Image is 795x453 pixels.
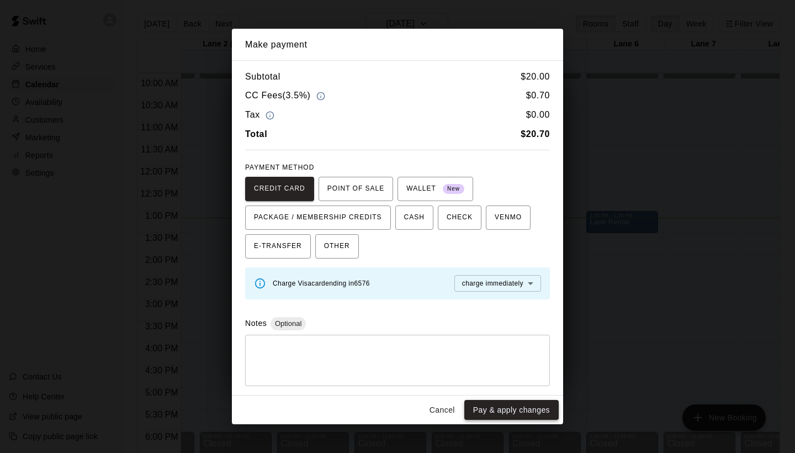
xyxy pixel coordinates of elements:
h6: Subtotal [245,70,280,84]
button: PACKAGE / MEMBERSHIP CREDITS [245,206,391,230]
span: charge immediately [462,280,523,287]
span: New [443,182,464,197]
span: PAYMENT METHOD [245,164,314,171]
b: Total [245,129,267,139]
button: Cancel [425,400,460,420]
span: WALLET [406,180,464,198]
label: Notes [245,319,267,328]
span: Charge Visa card ending in 6576 [273,280,370,287]
h6: Tax [245,108,277,123]
span: VENMO [495,209,522,227]
h6: $ 20.00 [521,70,550,84]
span: CHECK [447,209,473,227]
span: CREDIT CARD [254,180,305,198]
h6: $ 0.00 [526,108,550,123]
h6: CC Fees ( 3.5% ) [245,88,328,103]
span: Optional [271,319,306,328]
span: E-TRANSFER [254,238,302,255]
span: CASH [404,209,425,227]
button: OTHER [315,234,359,259]
button: CREDIT CARD [245,177,314,201]
h2: Make payment [232,29,563,61]
button: VENMO [486,206,531,230]
b: $ 20.70 [521,129,550,139]
button: CASH [395,206,433,230]
h6: $ 0.70 [526,88,550,103]
button: Pay & apply changes [464,400,559,420]
span: PACKAGE / MEMBERSHIP CREDITS [254,209,382,227]
button: E-TRANSFER [245,234,311,259]
button: WALLET New [397,177,473,201]
button: CHECK [438,206,481,230]
span: OTHER [324,238,350,255]
span: POINT OF SALE [327,180,384,198]
button: POINT OF SALE [319,177,393,201]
